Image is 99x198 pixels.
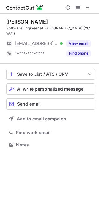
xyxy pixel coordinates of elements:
[17,116,66,121] span: Add to email campaign
[66,50,91,56] button: Reveal Button
[6,128,95,137] button: Find work email
[17,87,83,92] span: AI write personalized message
[16,130,93,135] span: Find work email
[6,19,48,25] div: [PERSON_NAME]
[66,40,91,47] button: Reveal Button
[6,98,95,110] button: Send email
[17,101,41,106] span: Send email
[16,142,93,148] span: Notes
[6,141,95,149] button: Notes
[6,25,95,37] div: Software Engineer at [GEOGRAPHIC_DATA] (YC W21)
[6,83,95,95] button: AI write personalized message
[6,69,95,80] button: save-profile-one-click
[6,4,44,11] img: ContactOut v5.3.10
[6,113,95,124] button: Add to email campaign
[17,72,84,77] div: Save to List / ATS / CRM
[15,41,58,46] span: [EMAIL_ADDRESS][DOMAIN_NAME]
